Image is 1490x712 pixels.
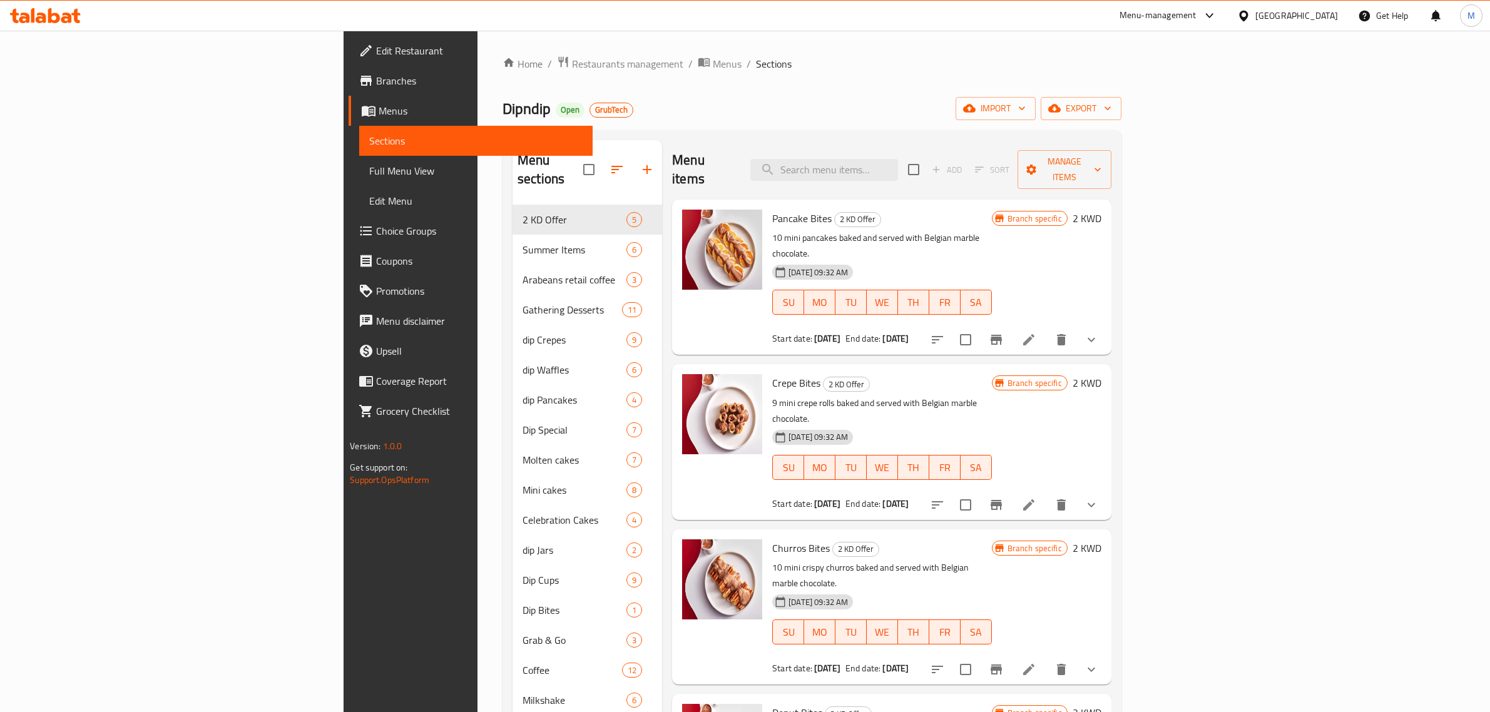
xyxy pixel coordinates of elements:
span: Promotions [376,283,583,298]
div: items [626,272,642,287]
span: Menus [379,103,583,118]
a: Grocery Checklist [349,396,593,426]
button: SU [772,290,804,315]
span: Select section first [967,160,1018,180]
div: Gathering Desserts11 [513,295,662,325]
button: TH [898,455,929,480]
div: Dip Special7 [513,415,662,445]
span: Select section [901,156,927,183]
div: Coffee [523,663,622,678]
span: 7 [627,454,641,466]
h6: 2 KWD [1073,374,1101,392]
span: SU [778,459,799,477]
button: MO [804,290,835,315]
button: TU [835,619,867,644]
span: 6 [627,244,641,256]
button: WE [867,455,898,480]
button: SU [772,619,804,644]
span: Gathering Desserts [523,302,622,317]
button: delete [1046,654,1076,684]
span: Dip Bites [523,603,626,618]
a: Edit menu item [1021,662,1036,677]
button: TH [898,619,929,644]
button: export [1041,97,1121,120]
button: TU [835,455,867,480]
a: Menus [698,56,742,72]
a: Promotions [349,276,593,306]
span: Get support on: [350,459,407,476]
span: Sections [369,133,583,148]
span: SU [778,293,799,312]
span: Add item [927,160,967,180]
button: sort-choices [922,325,952,355]
span: SA [966,293,987,312]
button: show more [1076,490,1106,520]
div: items [626,392,642,407]
a: Edit Menu [359,186,593,216]
a: Sections [359,126,593,156]
span: 3 [627,634,641,646]
span: Branch specific [1003,377,1067,389]
button: sort-choices [922,654,952,684]
p: 10 mini pancakes baked and served with Belgian marble chocolate. [772,230,991,262]
span: 6 [627,694,641,706]
span: 9 [627,574,641,586]
a: Edit menu item [1021,332,1036,347]
span: [DATE] 09:32 AM [783,596,853,608]
div: items [626,693,642,708]
div: Milkshake [523,693,626,708]
button: Branch-specific-item [981,654,1011,684]
b: [DATE] [882,496,909,512]
span: Select all sections [576,156,602,183]
div: 2 KD Offer5 [513,205,662,235]
span: MO [809,293,830,312]
span: MO [809,459,830,477]
button: SU [772,455,804,480]
button: WE [867,290,898,315]
h6: 2 KWD [1073,210,1101,227]
div: 2 KD Offer [523,212,626,227]
span: Dip Cups [523,572,626,587]
span: SA [966,459,987,477]
div: items [626,422,642,437]
span: 6 [627,364,641,376]
span: 12 [623,664,641,676]
b: [DATE] [814,330,840,347]
button: show more [1076,654,1106,684]
span: Sections [756,56,792,71]
span: 8 [627,484,641,496]
span: Summer Items [523,242,626,257]
span: Grocery Checklist [376,404,583,419]
span: [DATE] 09:32 AM [783,267,853,278]
span: SU [778,623,799,641]
svg: Show Choices [1084,497,1099,512]
div: Menu-management [1120,8,1197,23]
div: items [626,512,642,527]
div: 2 KD Offer [823,377,870,392]
span: TU [840,293,862,312]
div: Summer Items6 [513,235,662,265]
div: Molten cakes7 [513,445,662,475]
span: Upsell [376,343,583,359]
a: Restaurants management [557,56,683,72]
span: Molten cakes [523,452,626,467]
button: MO [804,619,835,644]
span: Mini cakes [523,482,626,497]
span: Coupons [376,253,583,268]
img: Churros Bites [682,539,762,619]
span: WE [872,459,893,477]
span: Branch specific [1003,542,1067,554]
button: import [956,97,1036,120]
div: items [626,633,642,648]
span: 2 KD Offer [824,377,869,392]
div: Arabeans retail coffee [523,272,626,287]
div: Grab & Go3 [513,625,662,655]
button: sort-choices [922,490,952,520]
button: Manage items [1018,150,1111,189]
span: dip Pancakes [523,392,626,407]
span: FR [934,293,956,312]
span: 2 KD Offer [835,212,880,226]
div: items [626,242,642,257]
span: Dip Special [523,422,626,437]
